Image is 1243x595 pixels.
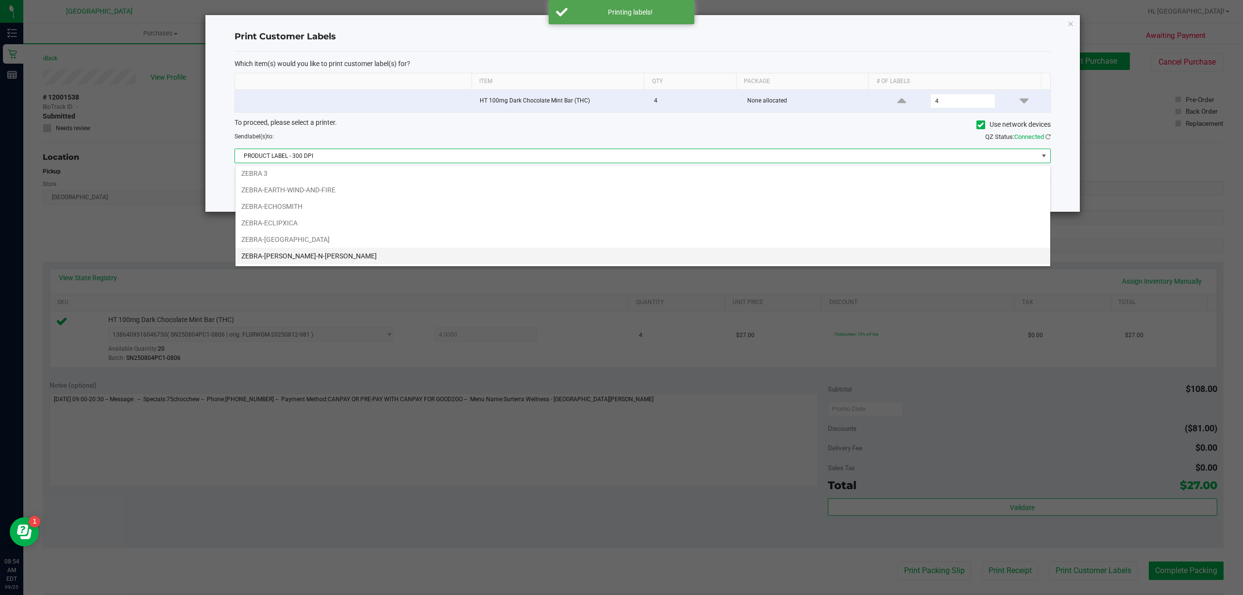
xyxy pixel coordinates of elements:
[235,149,1038,163] span: PRODUCT LABEL - 300 DPI
[235,231,1050,248] li: ZEBRA-[GEOGRAPHIC_DATA]
[573,7,687,17] div: Printing labels!
[868,73,1041,90] th: # of labels
[235,59,1051,68] p: Which item(s) would you like to print customer label(s) for?
[227,118,1058,132] div: To proceed, please select a printer.
[235,215,1050,231] li: ZEBRA-ECLIPXICA
[648,90,741,112] td: 4
[248,133,267,140] span: label(s)
[474,90,649,112] td: HT 100mg Dark Chocolate Mint Bar (THC)
[235,198,1050,215] li: ZEBRA-ECHOSMITH
[1014,133,1044,140] span: Connected
[235,165,1050,182] li: ZEBRA 3
[235,133,274,140] span: Send to:
[741,90,875,112] td: None allocated
[976,119,1051,130] label: Use network devices
[736,73,869,90] th: Package
[29,516,40,527] iframe: Resource center unread badge
[644,73,736,90] th: Qty
[985,133,1051,140] span: QZ Status:
[235,248,1050,264] li: ZEBRA-[PERSON_NAME]-N-[PERSON_NAME]
[235,31,1051,43] h4: Print Customer Labels
[235,182,1050,198] li: ZEBRA-EARTH-WIND-AND-FIRE
[471,73,644,90] th: Item
[10,517,39,546] iframe: Resource center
